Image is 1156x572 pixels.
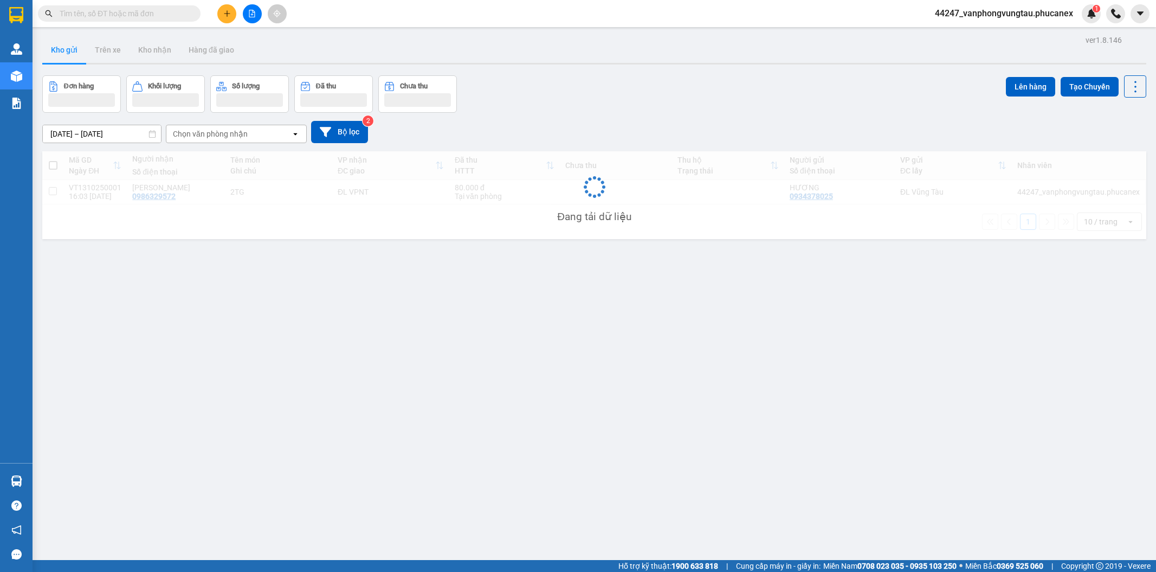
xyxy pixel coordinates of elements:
[232,82,260,90] div: Số lượng
[9,7,23,23] img: logo-vxr
[1051,560,1053,572] span: |
[248,10,256,17] span: file-add
[42,75,121,113] button: Đơn hàng
[173,128,248,139] div: Chọn văn phòng nhận
[126,75,205,113] button: Khối lượng
[363,115,373,126] sup: 2
[223,10,231,17] span: plus
[618,560,718,572] span: Hỗ trợ kỹ thuật:
[64,82,94,90] div: Đơn hàng
[268,4,287,23] button: aim
[378,75,457,113] button: Chưa thu
[217,4,236,23] button: plus
[148,82,181,90] div: Khối lượng
[1086,34,1122,46] div: ver 1.8.146
[1111,9,1121,18] img: phone-icon
[726,560,728,572] span: |
[11,500,22,511] span: question-circle
[43,125,161,143] input: Select a date range.
[997,562,1043,570] strong: 0369 525 060
[857,562,957,570] strong: 0708 023 035 - 0935 103 250
[11,525,22,535] span: notification
[965,560,1043,572] span: Miền Bắc
[273,10,281,17] span: aim
[11,70,22,82] img: warehouse-icon
[294,75,373,113] button: Đã thu
[1087,9,1096,18] img: icon-new-feature
[1061,77,1119,97] button: Tạo Chuyến
[60,8,188,20] input: Tìm tên, số ĐT hoặc mã đơn
[45,10,53,17] span: search
[86,37,130,63] button: Trên xe
[311,121,368,143] button: Bộ lọc
[926,7,1082,20] span: 44247_vanphongvungtau.phucanex
[11,475,22,487] img: warehouse-icon
[1094,5,1098,12] span: 1
[11,549,22,560] span: message
[11,98,22,109] img: solution-icon
[1131,4,1149,23] button: caret-down
[130,37,180,63] button: Kho nhận
[243,4,262,23] button: file-add
[959,564,963,568] span: ⚪️
[291,130,300,138] svg: open
[1096,562,1103,570] span: copyright
[823,560,957,572] span: Miền Nam
[400,82,428,90] div: Chưa thu
[557,209,631,225] div: Đang tải dữ liệu
[316,82,336,90] div: Đã thu
[11,43,22,55] img: warehouse-icon
[210,75,289,113] button: Số lượng
[736,560,821,572] span: Cung cấp máy in - giấy in:
[1006,77,1055,97] button: Lên hàng
[1135,9,1145,18] span: caret-down
[42,37,86,63] button: Kho gửi
[180,37,243,63] button: Hàng đã giao
[671,562,718,570] strong: 1900 633 818
[1093,5,1100,12] sup: 1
